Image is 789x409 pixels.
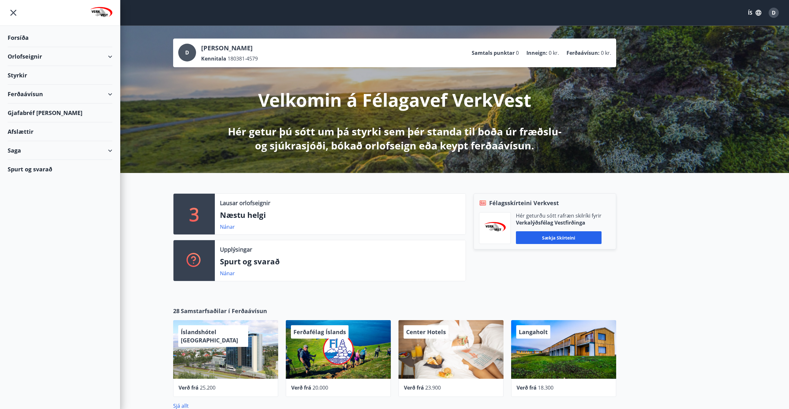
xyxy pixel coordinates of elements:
p: Inneign : [526,49,547,56]
p: Lausar orlofseignir [220,199,270,207]
img: union_logo [90,7,112,20]
button: ÍS [744,7,765,18]
div: Gjafabréf [PERSON_NAME] [8,104,112,122]
button: Sækja skírteini [516,231,602,244]
span: Félagsskírteini Verkvest [489,199,559,207]
span: Verð frá [517,384,537,391]
a: Nánar [220,223,235,230]
span: 28 [173,307,180,315]
div: Styrkir [8,66,112,85]
span: 0 kr. [601,49,611,56]
span: Center Hotels [406,328,446,336]
span: Verð frá [291,384,311,391]
span: Íslandshótel [GEOGRAPHIC_DATA] [181,328,238,344]
p: 3 [189,202,199,226]
span: 0 [516,49,519,56]
span: Langaholt [519,328,548,336]
p: Næstu helgi [220,210,461,220]
span: Verð frá [404,384,424,391]
p: Velkomin á Félagavef VerkVest [258,88,531,112]
p: Kennitala [201,55,226,62]
span: Samstarfsaðilar í Ferðaávísun [181,307,267,315]
img: jihgzMk4dcgjRAW2aMgpbAqQEG7LZi0j9dOLAUvz.png [484,222,506,234]
span: 20.000 [313,384,328,391]
div: Ferðaávísun [8,85,112,104]
span: Verð frá [179,384,199,391]
a: Nánar [220,270,235,277]
span: 25.200 [200,384,215,391]
p: Ferðaávísun : [567,49,600,56]
p: Hér geturðu sótt rafræn skilríki fyrir [516,212,602,219]
div: Saga [8,141,112,160]
span: 18.300 [538,384,553,391]
span: 23.900 [425,384,441,391]
p: Hér getur þú sótt um þá styrki sem þér standa til boða úr fræðslu- og sjúkrasjóði, bókað orlofsei... [227,125,563,153]
button: menu [8,7,19,18]
p: Verkalýðsfélag Vestfirðinga [516,219,602,226]
div: Spurt og svarað [8,160,112,178]
span: D [772,9,776,16]
span: Ferðafélag Íslands [293,328,346,336]
p: Upplýsingar [220,245,252,254]
p: Spurt og svarað [220,256,461,267]
span: 180381-4579 [228,55,258,62]
button: D [766,5,781,20]
div: Orlofseignir [8,47,112,66]
div: Forsíða [8,28,112,47]
p: [PERSON_NAME] [201,44,258,53]
span: D [185,49,189,56]
span: 0 kr. [549,49,559,56]
p: Samtals punktar [472,49,515,56]
div: Afslættir [8,122,112,141]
